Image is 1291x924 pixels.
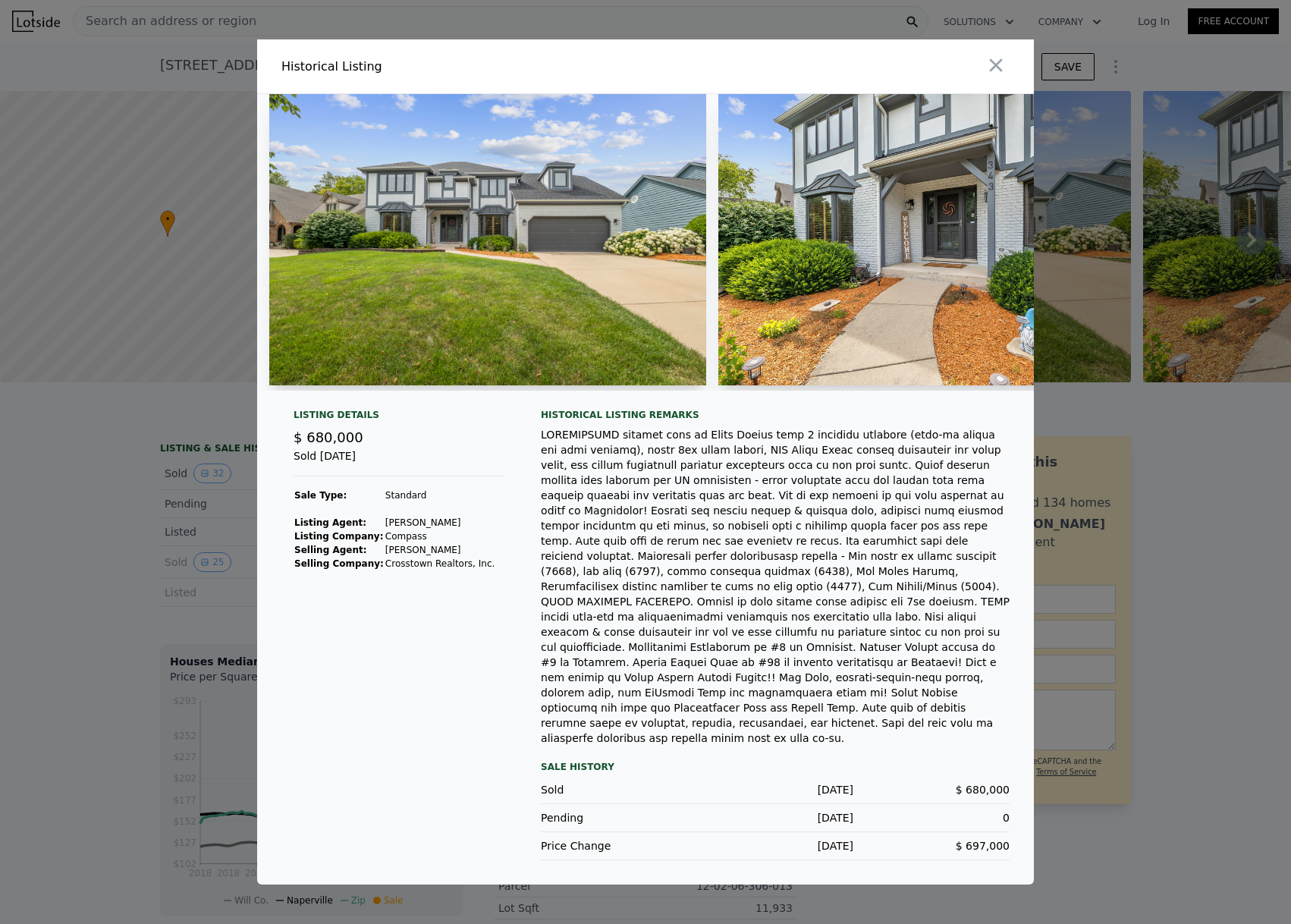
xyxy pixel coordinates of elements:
[294,448,504,476] div: Sold [DATE]
[294,545,367,555] strong: Selling Agent:
[294,517,366,528] strong: Listing Agent:
[294,531,383,542] strong: Listing Company:
[718,94,1155,385] img: Property Img
[853,810,1010,825] div: 0
[385,530,495,543] td: Compass
[956,840,1010,852] span: $ 697,000
[697,810,853,825] div: [DATE]
[385,557,495,570] td: Crosstown Realtors, Inc.
[294,558,384,569] strong: Selling Company:
[294,429,363,445] span: $ 680,000
[385,489,495,502] td: Standard
[541,782,697,797] div: Sold
[294,490,347,501] strong: Sale Type:
[385,516,495,530] td: [PERSON_NAME]
[294,409,504,427] div: Listing Details
[541,810,697,825] div: Pending
[697,782,853,797] div: [DATE]
[385,543,495,557] td: [PERSON_NAME]
[541,409,1010,421] div: Historical Listing remarks
[541,427,1010,746] div: LOREMIPSUMD sitamet cons ad Elits Doeius temp 2 incididu utlabore (etdo-ma aliqua eni admi veniam...
[541,838,697,853] div: Price Change
[269,94,706,385] img: Property Img
[697,838,853,853] div: [DATE]
[281,58,639,76] div: Historical Listing
[541,758,1010,776] div: Sale History
[956,784,1010,796] span: $ 680,000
